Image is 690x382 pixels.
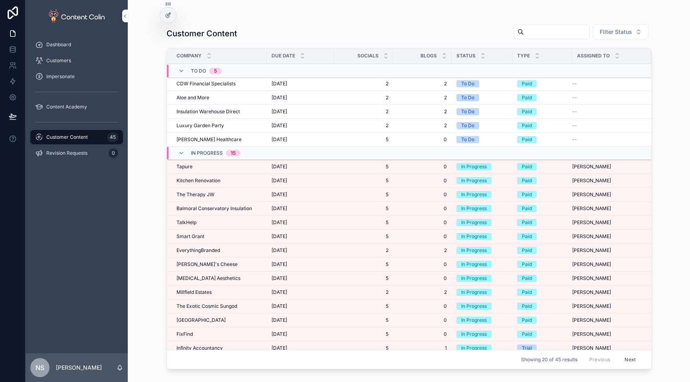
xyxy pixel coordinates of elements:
a: In Progress [456,331,508,338]
span: 0 [398,191,447,198]
span: [DATE] [272,122,287,129]
div: To Do [461,122,474,129]
span: NS [36,363,44,372]
a: In Progress [456,289,508,296]
a: Paid [517,80,567,87]
a: 1 [398,345,447,351]
span: [DATE] [272,95,287,101]
span: [DATE] [272,163,287,170]
a: 0 [398,136,447,143]
a: [PERSON_NAME] [572,233,642,240]
span: The Therapy JW [176,191,214,198]
span: [DATE] [272,205,287,212]
a: 0 [398,331,447,337]
a: 2 [339,247,389,254]
a: [DATE] [272,81,329,87]
a: In Progress [456,191,508,198]
a: 2 [339,81,389,87]
a: 5 [339,205,389,212]
a: 5 [339,275,389,282]
a: In Progress [456,261,508,268]
span: 0 [398,205,447,212]
a: Paid [517,261,567,268]
span: Socials [357,53,379,59]
div: To Do [461,136,474,143]
a: [PERSON_NAME] [572,205,642,212]
a: 5 [339,219,389,226]
button: Select Button [593,24,648,39]
a: In Progress [456,345,508,352]
div: In Progress [461,289,487,296]
a: [DATE] [272,275,329,282]
div: Paid [522,233,532,240]
span: In Progress [191,150,223,156]
span: [DATE] [272,275,287,282]
a: To Do [456,122,508,129]
a: In Progress [456,275,508,282]
a: 5 [339,317,389,323]
span: [PERSON_NAME] [572,219,611,226]
a: The Therapy JW [176,191,262,198]
a: 5 [339,303,389,309]
a: Trial [517,345,567,352]
a: In Progress [456,247,508,254]
a: The Exotic Cosmic Sungod [176,303,262,309]
a: [PERSON_NAME] [572,163,642,170]
a: TalkHelp [176,219,262,226]
a: [PERSON_NAME] [572,177,642,184]
a: [GEOGRAPHIC_DATA] [176,317,262,323]
div: Paid [522,136,532,143]
a: Luxury Garden Party [176,122,262,129]
a: Paid [517,177,567,184]
a: [PERSON_NAME] [572,275,642,282]
a: CDW Financial Specialists [176,81,262,87]
a: 5 [339,177,389,184]
a: [MEDICAL_DATA] Aesthetics [176,275,262,282]
div: In Progress [461,163,487,170]
span: [PERSON_NAME] [572,233,611,240]
a: -- [572,108,642,115]
span: Aloe and More [176,95,209,101]
a: 0 [398,177,447,184]
span: 2 [398,95,447,101]
span: The Exotic Cosmic Sungod [176,303,237,309]
span: [PERSON_NAME] [572,289,611,295]
h1: Customer Content [167,28,237,39]
a: Insulation Warehouse Direct [176,108,262,115]
a: [DATE] [272,191,329,198]
a: Paid [517,122,567,129]
a: In Progress [456,205,508,212]
span: To Do [191,68,206,74]
span: [DATE] [272,331,287,337]
span: Showing 20 of 45 results [521,356,577,363]
span: Assigned To [577,53,610,59]
a: [PERSON_NAME] [572,219,642,226]
button: Next [619,353,641,366]
span: [DATE] [272,289,287,295]
a: [PERSON_NAME] Healthcare [176,136,262,143]
div: Paid [522,177,532,184]
a: 0 [398,219,447,226]
a: [DATE] [272,108,329,115]
span: Luxury Garden Party [176,122,224,129]
div: Paid [522,289,532,296]
span: [PERSON_NAME] [572,191,611,198]
a: [DATE] [272,317,329,323]
a: Paid [517,233,567,240]
span: Dashboard [46,41,71,48]
a: [DATE] [272,177,329,184]
span: [DATE] [272,345,287,351]
a: 2 [398,108,447,115]
span: 2 [398,289,447,295]
span: [PERSON_NAME]'s Cheese [176,261,238,268]
span: [DATE] [272,219,287,226]
span: [DATE] [272,136,287,143]
span: Company [176,53,202,59]
a: 2 [339,95,389,101]
span: 0 [398,275,447,282]
span: [DATE] [272,81,287,87]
